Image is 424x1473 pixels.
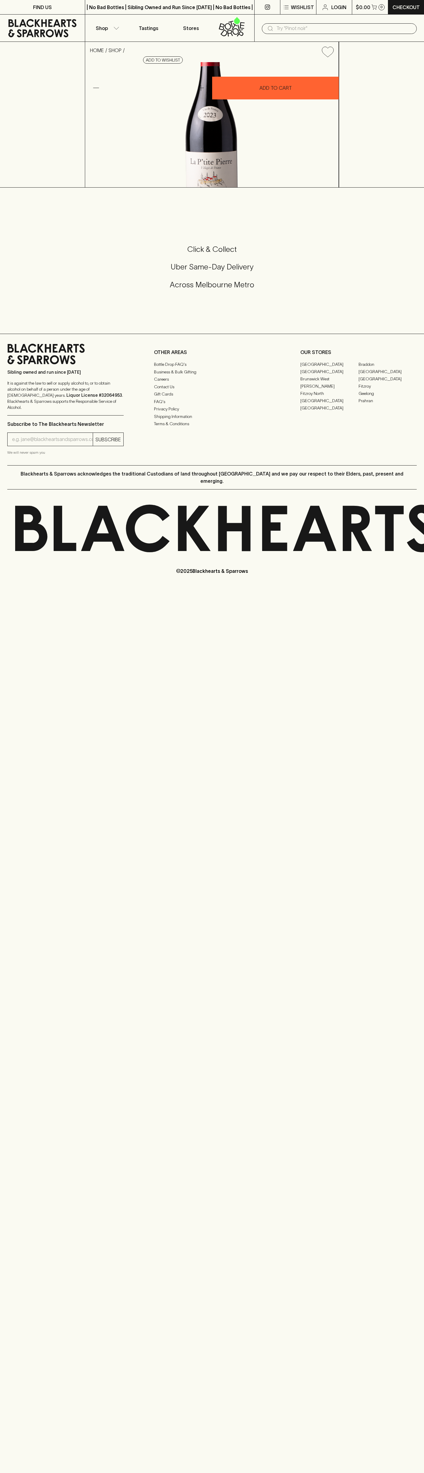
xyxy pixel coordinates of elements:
[7,369,124,375] p: Sibling owned and run since [DATE]
[7,280,417,290] h5: Across Melbourne Metro
[359,390,417,397] a: Geelong
[359,382,417,390] a: Fitzroy
[359,375,417,382] a: [GEOGRAPHIC_DATA]
[85,15,128,42] button: Shop
[7,244,417,254] h5: Click & Collect
[154,406,270,413] a: Privacy Policy
[154,368,270,376] a: Business & Bulk Gifting
[356,4,370,11] p: $0.00
[300,397,359,404] a: [GEOGRAPHIC_DATA]
[154,349,270,356] p: OTHER AREAS
[33,4,52,11] p: FIND US
[109,48,122,53] a: SHOP
[154,391,270,398] a: Gift Cards
[300,368,359,375] a: [GEOGRAPHIC_DATA]
[300,404,359,412] a: [GEOGRAPHIC_DATA]
[380,5,383,9] p: 0
[7,449,124,456] p: We will never spam you
[7,380,124,410] p: It is against the law to sell or supply alcohol to, or to obtain alcohol on behalf of a person un...
[154,413,270,420] a: Shipping Information
[96,25,108,32] p: Shop
[359,397,417,404] a: Prahran
[300,361,359,368] a: [GEOGRAPHIC_DATA]
[7,262,417,272] h5: Uber Same-Day Delivery
[392,4,420,11] p: Checkout
[12,435,93,444] input: e.g. jane@blackheartsandsparrows.com.au
[90,48,104,53] a: HOME
[331,4,346,11] p: Login
[183,25,199,32] p: Stores
[12,470,412,485] p: Blackhearts & Sparrows acknowledges the traditional Custodians of land throughout [GEOGRAPHIC_DAT...
[7,420,124,428] p: Subscribe to The Blackhearts Newsletter
[139,25,158,32] p: Tastings
[66,393,122,398] strong: Liquor License #32064953
[359,368,417,375] a: [GEOGRAPHIC_DATA]
[95,436,121,443] p: SUBSCRIBE
[85,62,339,187] img: 40751.png
[154,398,270,405] a: FAQ's
[7,220,417,322] div: Call to action block
[127,15,170,42] a: Tastings
[359,361,417,368] a: Braddon
[300,349,417,356] p: OUR STORES
[170,15,212,42] a: Stores
[300,375,359,382] a: Brunswick West
[276,24,412,33] input: Try "Pinot noir"
[291,4,314,11] p: Wishlist
[143,56,183,64] button: Add to wishlist
[154,383,270,390] a: Contact Us
[154,420,270,428] a: Terms & Conditions
[154,376,270,383] a: Careers
[300,382,359,390] a: [PERSON_NAME]
[212,77,339,99] button: ADD TO CART
[259,84,292,92] p: ADD TO CART
[300,390,359,397] a: Fitzroy North
[319,44,336,60] button: Add to wishlist
[93,433,123,446] button: SUBSCRIBE
[154,361,270,368] a: Bottle Drop FAQ's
